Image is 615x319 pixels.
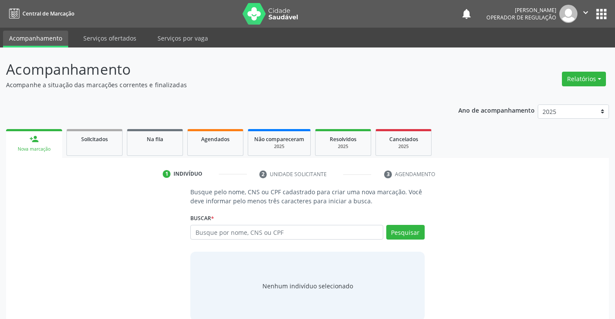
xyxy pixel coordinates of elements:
[389,136,418,143] span: Cancelados
[254,136,304,143] span: Não compareceram
[12,146,56,152] div: Nova marcação
[190,212,214,225] label: Buscar
[458,104,535,115] p: Ano de acompanhamento
[577,5,594,23] button: 
[594,6,609,22] button: apps
[486,14,556,21] span: Operador de regulação
[322,143,365,150] div: 2025
[190,225,383,240] input: Busque por nome, CNS ou CPF
[163,170,170,178] div: 1
[581,8,590,17] i: 
[22,10,74,17] span: Central de Marcação
[486,6,556,14] div: [PERSON_NAME]
[386,225,425,240] button: Pesquisar
[29,134,39,144] div: person_add
[81,136,108,143] span: Solicitados
[562,72,606,86] button: Relatórios
[3,31,68,47] a: Acompanhamento
[254,143,304,150] div: 2025
[151,31,214,46] a: Serviços por vaga
[6,80,428,89] p: Acompanhe a situação das marcações correntes e finalizadas
[262,281,353,291] div: Nenhum indivíduo selecionado
[6,59,428,80] p: Acompanhamento
[559,5,577,23] img: img
[190,187,424,205] p: Busque pelo nome, CNS ou CPF cadastrado para criar uma nova marcação. Você deve informar pelo men...
[330,136,356,143] span: Resolvidos
[460,8,473,20] button: notifications
[147,136,163,143] span: Na fila
[77,31,142,46] a: Serviços ofertados
[382,143,425,150] div: 2025
[201,136,230,143] span: Agendados
[173,170,202,178] div: Indivíduo
[6,6,74,21] a: Central de Marcação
